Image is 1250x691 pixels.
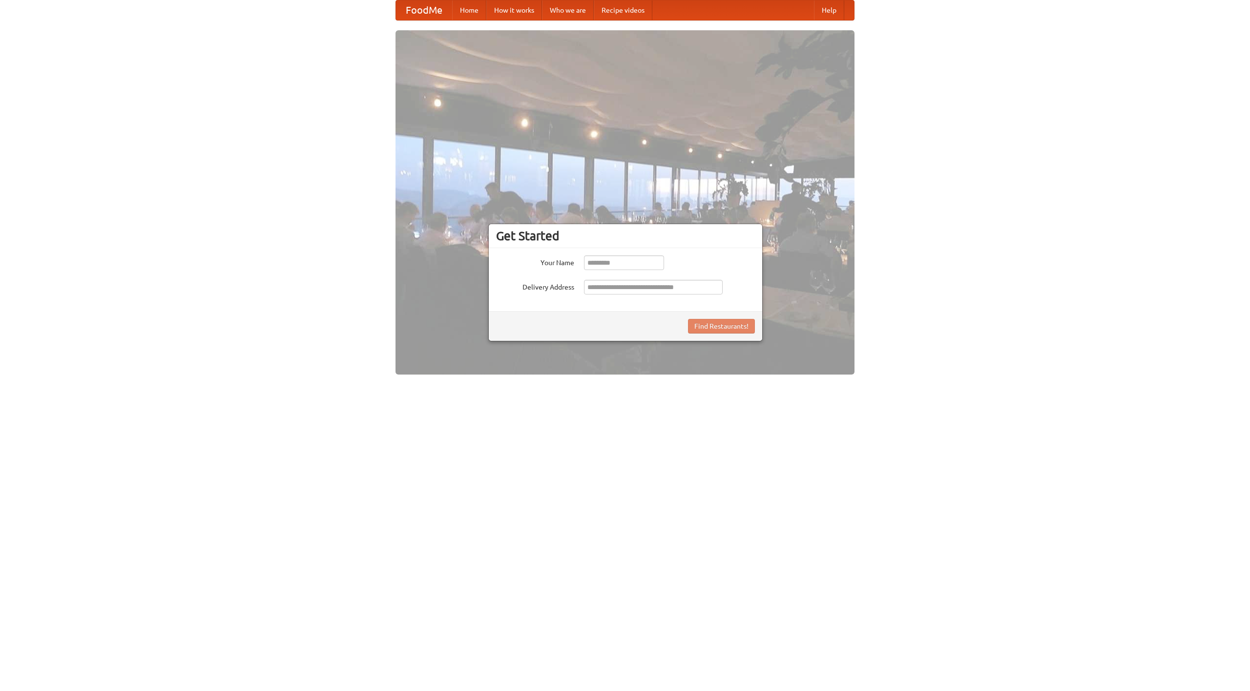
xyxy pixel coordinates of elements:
a: How it works [486,0,542,20]
a: Recipe videos [594,0,652,20]
button: Find Restaurants! [688,319,755,334]
a: Who we are [542,0,594,20]
a: FoodMe [396,0,452,20]
label: Delivery Address [496,280,574,292]
label: Your Name [496,255,574,268]
a: Help [814,0,844,20]
h3: Get Started [496,229,755,243]
a: Home [452,0,486,20]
